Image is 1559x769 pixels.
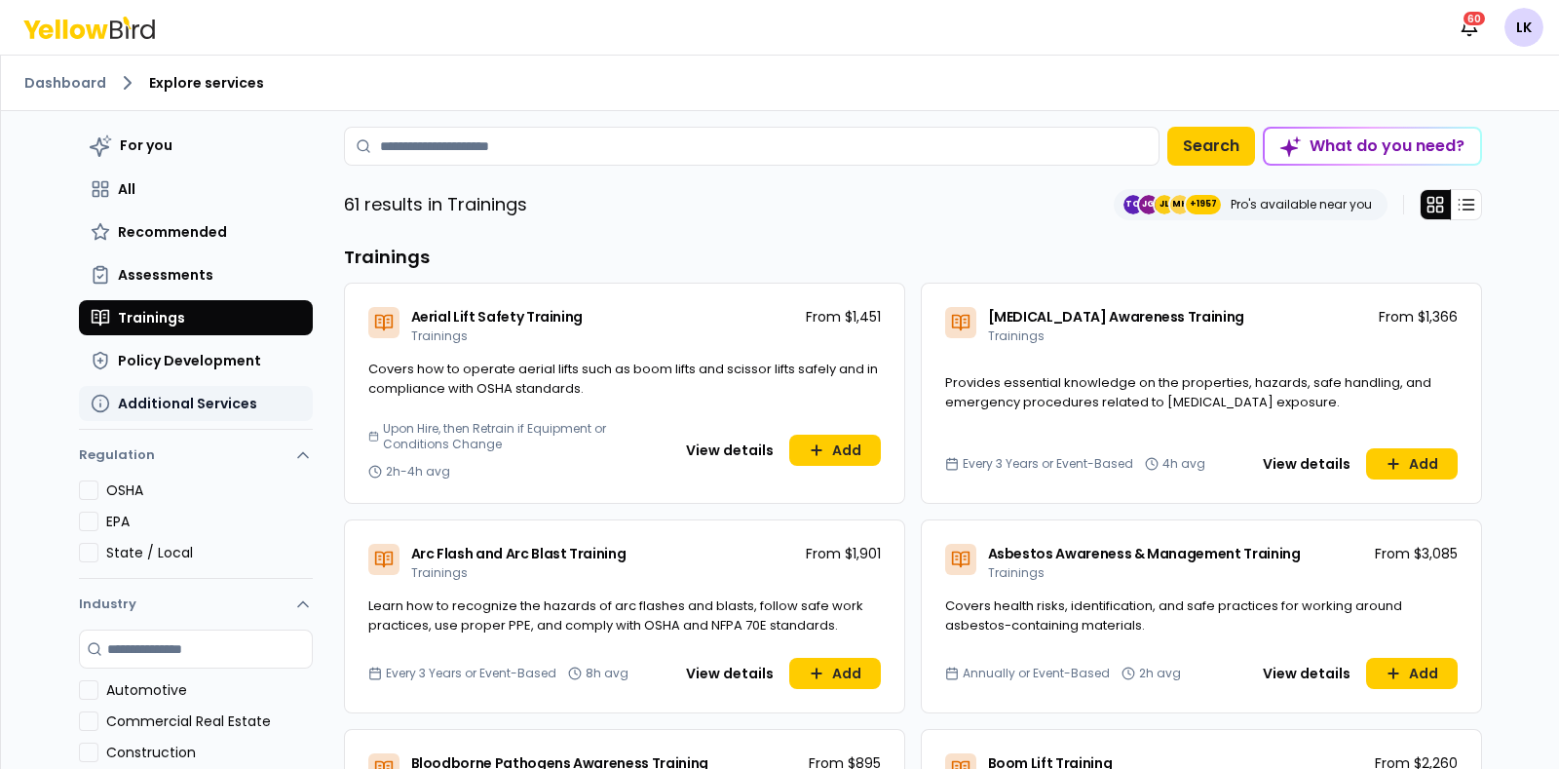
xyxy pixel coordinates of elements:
[344,191,527,218] p: 61 results in Trainings
[79,386,313,421] button: Additional Services
[1263,127,1482,166] button: What do you need?
[118,265,213,285] span: Assessments
[383,421,666,452] span: Upon Hire, then Retrain if Equipment or Conditions Change
[118,179,135,199] span: All
[1170,195,1190,214] span: MH
[988,544,1301,563] span: Asbestos Awareness & Management Training
[118,351,261,370] span: Policy Development
[79,172,313,207] button: All
[368,596,863,634] span: Learn how to recognize the hazards of arc flashes and blasts, follow safe work practices, use pro...
[1504,8,1543,47] span: LK
[988,307,1244,327] span: [MEDICAL_DATA] Awareness Training
[106,743,313,762] label: Construction
[1155,195,1174,214] span: JL
[24,71,1536,95] nav: breadcrumb
[945,373,1431,411] span: Provides essential knowledge on the properties, hazards, safe handling, and emergency procedures ...
[1251,448,1362,480] button: View details
[1379,307,1458,327] p: From $1,366
[411,307,584,327] span: Aerial Lift Safety Training
[106,543,313,562] label: State / Local
[1139,666,1181,681] span: 2h avg
[1265,129,1480,164] div: What do you need?
[586,666,628,681] span: 8h avg
[1462,10,1487,27] div: 60
[79,438,313,481] button: Regulation
[368,360,878,398] span: Covers how to operate aerial lifts such as boom lifts and scissor lifts safely and in compliance ...
[386,464,450,480] span: 2h-4h avg
[106,512,313,531] label: EPA
[118,394,257,413] span: Additional Services
[1167,127,1255,166] button: Search
[1366,658,1458,689] button: Add
[79,481,313,578] div: Regulation
[1231,197,1372,212] p: Pro's available near you
[674,435,785,466] button: View details
[1139,195,1159,214] span: JG
[118,308,185,327] span: Trainings
[79,343,313,378] button: Policy Development
[674,658,785,689] button: View details
[120,135,172,155] span: For you
[945,596,1402,634] span: Covers health risks, identification, and safe practices for working around asbestos-containing ma...
[988,564,1045,581] span: Trainings
[79,300,313,335] button: Trainings
[149,73,264,93] span: Explore services
[106,680,313,700] label: Automotive
[411,327,468,344] span: Trainings
[79,127,313,164] button: For you
[1162,456,1205,472] span: 4h avg
[988,327,1045,344] span: Trainings
[118,222,227,242] span: Recommended
[411,564,468,581] span: Trainings
[1190,195,1217,214] span: +1957
[79,257,313,292] button: Assessments
[963,456,1133,472] span: Every 3 Years or Event-Based
[106,481,313,500] label: OSHA
[79,579,313,630] button: Industry
[806,544,881,563] p: From $1,901
[1251,658,1362,689] button: View details
[789,658,881,689] button: Add
[344,244,1482,271] h3: Trainings
[789,435,881,466] button: Add
[806,307,881,327] p: From $1,451
[79,214,313,250] button: Recommended
[411,544,627,563] span: Arc Flash and Arc Blast Training
[1123,195,1143,214] span: TC
[1366,448,1458,480] button: Add
[963,666,1110,681] span: Annually or Event-Based
[386,666,556,681] span: Every 3 Years or Event-Based
[1450,8,1489,47] button: 60
[24,73,106,93] a: Dashboard
[1375,544,1458,563] p: From $3,085
[106,711,313,731] label: Commercial Real Estate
